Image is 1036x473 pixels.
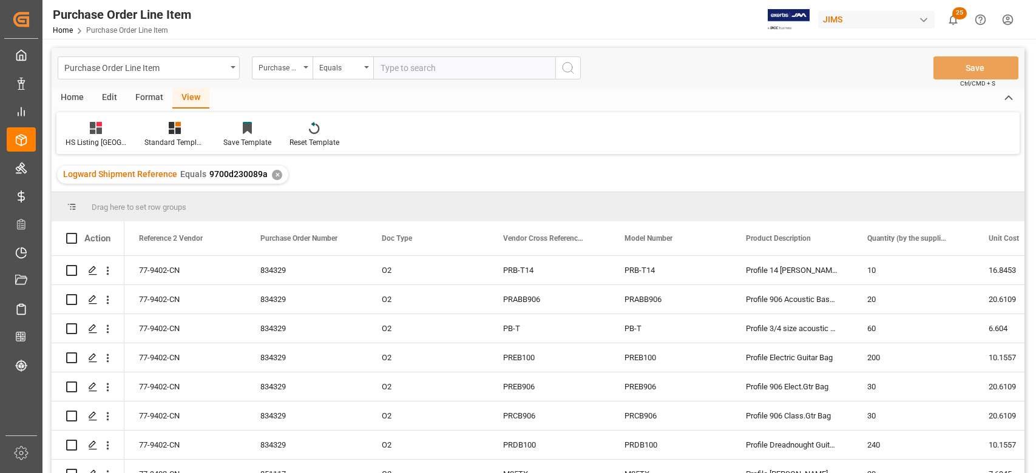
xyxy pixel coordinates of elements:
div: HS Listing [GEOGRAPHIC_DATA] [66,137,126,148]
img: Exertis%20JAM%20-%20Email%20Logo.jpg_1722504956.jpg [768,9,810,30]
div: 77-9402-CN [124,372,246,401]
div: 834329 [246,401,367,430]
div: Press SPACE to select this row. [52,314,124,343]
div: PREB100 [489,343,610,372]
button: open menu [58,56,240,79]
span: Model Number [625,234,672,243]
div: PREB906 [610,372,731,401]
button: JIMS [818,8,940,31]
div: 30 [853,401,974,430]
div: Reset Template [289,137,339,148]
div: Purchase Order Line Item [64,59,226,75]
div: Home [52,88,93,109]
div: Purchase Order Line Item [53,5,191,24]
div: Profile 906 Elect.Gtr Bag [731,372,853,401]
button: open menu [313,56,373,79]
button: search button [555,56,581,79]
input: Type to search [373,56,555,79]
div: 60 [853,314,974,343]
div: Profile 14 [PERSON_NAME] [PERSON_NAME] Drum Bag [731,256,853,284]
div: PRABB906 [610,285,731,314]
span: Equals [180,169,206,179]
div: 834329 [246,285,367,314]
button: Help Center [967,6,994,33]
div: Format [126,88,172,109]
div: 834329 [246,431,367,459]
div: 200 [853,343,974,372]
div: Press SPACE to select this row. [52,431,124,460]
div: View [172,88,209,109]
div: Press SPACE to select this row. [52,285,124,314]
div: 10 [853,256,974,284]
div: Press SPACE to select this row. [52,372,124,401]
div: Press SPACE to select this row. [52,401,124,431]
div: 77-9402-CN [124,343,246,372]
button: Save [933,56,1018,79]
div: PRDB100 [610,431,731,459]
div: 77-9402-CN [124,285,246,314]
div: Profile 3/4 size acoustic bag [731,314,853,343]
div: PRCB906 [610,401,731,430]
div: PB-T [489,314,610,343]
div: Edit [93,88,126,109]
div: 20 [853,285,974,314]
div: Save Template [223,137,271,148]
span: Drag here to set row groups [92,203,186,212]
div: Action [84,233,110,244]
span: Unit Cost [989,234,1019,243]
button: show 25 new notifications [940,6,967,33]
div: 834329 [246,256,367,284]
a: Home [53,26,73,35]
div: O2 [367,401,489,430]
div: Press SPACE to select this row. [52,343,124,372]
span: 9700d230089a [209,169,268,179]
div: O2 [367,372,489,401]
div: Press SPACE to select this row. [52,256,124,285]
div: Profile Dreadnought Guitar Bag [731,431,853,459]
div: ✕ [272,170,282,180]
div: PREB906 [489,372,610,401]
div: PREB100 [610,343,731,372]
span: Vendor Cross Reference Item Number [503,234,584,243]
div: 77-9402-CN [124,401,246,430]
div: 834329 [246,372,367,401]
div: PRB-T14 [489,256,610,284]
div: O2 [367,343,489,372]
span: Ctrl/CMD + S [960,79,995,88]
div: O2 [367,431,489,459]
span: Product Description [746,234,811,243]
div: 240 [853,431,974,459]
div: JIMS [818,11,935,29]
div: O2 [367,314,489,343]
span: Doc Type [382,234,412,243]
div: 30 [853,372,974,401]
div: Standard Templates [144,137,205,148]
span: Logward Shipment Reference [63,169,177,179]
div: PRDB100 [489,431,610,459]
div: 834329 [246,343,367,372]
div: Profile 906 Acoustic Bass Bag [731,285,853,314]
div: O2 [367,285,489,314]
div: Profile 906 Class.Gtr Bag [731,401,853,430]
span: Reference 2 Vendor [139,234,203,243]
button: open menu [252,56,313,79]
div: 834329 [246,314,367,343]
div: PRCB906 [489,401,610,430]
div: Profile Electric Guitar Bag [731,343,853,372]
span: Purchase Order Number [260,234,337,243]
div: 77-9402-CN [124,431,246,459]
div: Purchase Order Number [259,59,300,73]
div: 77-9402-CN [124,256,246,284]
span: 25 [952,7,967,19]
div: 77-9402-CN [124,314,246,343]
div: Equals [319,59,361,73]
div: PRB-T14 [610,256,731,284]
div: PRABB906 [489,285,610,314]
div: O2 [367,256,489,284]
div: PB-T [610,314,731,343]
span: Quantity (by the supplier) [867,234,949,243]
